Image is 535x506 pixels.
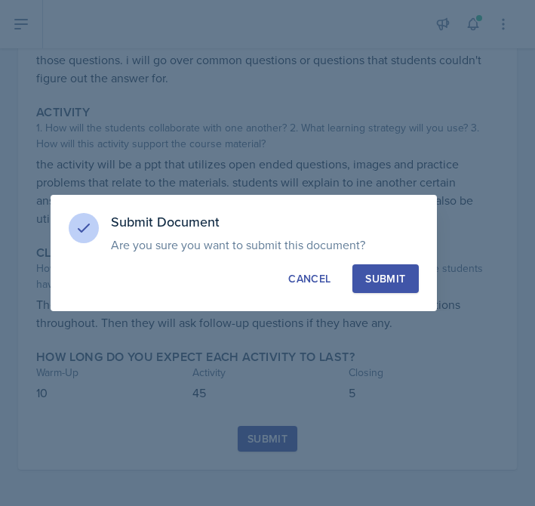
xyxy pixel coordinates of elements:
[352,264,418,293] button: Submit
[111,213,419,231] h3: Submit Document
[111,237,419,252] p: Are you sure you want to submit this document?
[275,264,343,293] button: Cancel
[288,271,331,286] div: Cancel
[365,271,405,286] div: Submit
